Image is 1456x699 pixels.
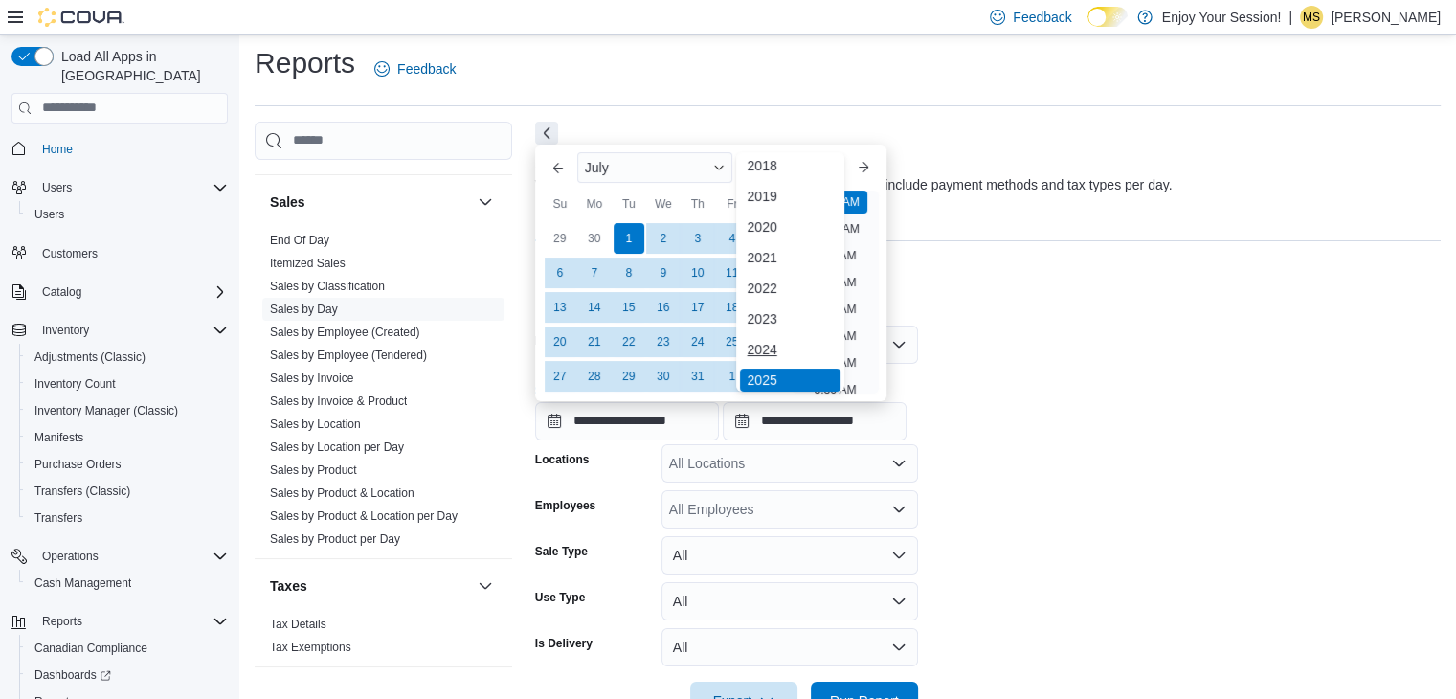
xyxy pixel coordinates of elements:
div: day-2 [648,223,679,254]
button: Sales [270,192,470,212]
div: 2023 [740,307,841,330]
span: Sales by Product per Day [270,531,400,547]
span: Customers [42,246,98,261]
div: 2020 [740,215,841,238]
a: Sales by Product per Day [270,532,400,546]
div: 2019 [740,185,841,208]
a: Customers [34,242,105,265]
button: Users [4,174,235,201]
a: Itemized Sales [270,257,346,270]
a: Inventory Manager (Classic) [27,399,186,422]
a: Products to Archive [270,148,369,162]
p: Enjoy Your Session! [1162,6,1282,29]
a: Canadian Compliance [27,637,155,660]
button: Taxes [270,576,470,596]
span: Sales by Invoice & Product [270,394,407,409]
h3: Taxes [270,576,307,596]
div: day-25 [717,327,748,357]
p: | [1288,6,1292,29]
span: July [585,160,609,175]
a: Sales by Employee (Tendered) [270,349,427,362]
div: day-11 [717,258,748,288]
span: Home [34,137,228,161]
div: Sales [255,229,512,558]
a: Sales by Product & Location [270,486,414,500]
span: End Of Day [270,233,329,248]
span: Tax Exemptions [270,640,351,655]
span: Users [42,180,72,195]
button: Home [4,135,235,163]
span: Feedback [1013,8,1071,27]
span: Inventory Count [34,376,116,392]
a: Sales by Product [270,463,357,477]
div: day-6 [545,258,575,288]
button: Inventory [4,317,235,344]
div: Taxes [255,613,512,666]
span: Inventory Count [27,372,228,395]
input: Dark Mode [1087,7,1128,27]
button: Catalog [4,279,235,305]
button: Catalog [34,281,89,304]
button: Inventory Count [19,371,235,397]
input: Press the down key to open a popover containing a calendar. [723,402,907,440]
button: Manifests [19,424,235,451]
button: Previous Month [543,152,573,183]
div: day-10 [683,258,713,288]
label: Use Type [535,590,585,605]
span: Inventory Manager (Classic) [34,403,178,418]
img: Cova [38,8,124,27]
button: Operations [4,543,235,570]
span: Cash Management [27,572,228,595]
div: day-1 [614,223,644,254]
div: Th [683,189,713,219]
button: Canadian Compliance [19,635,235,662]
span: Inventory [42,323,89,338]
span: Transfers [34,510,82,526]
a: Sales by Location per Day [270,440,404,454]
div: Melissa Sampson [1300,6,1323,29]
div: day-21 [579,327,610,357]
button: Open list of options [891,502,907,517]
div: day-13 [545,292,575,323]
a: Sales by Location [270,417,361,431]
span: Users [34,207,64,222]
button: Operations [34,545,106,568]
a: Adjustments (Classic) [27,346,153,369]
div: day-7 [579,258,610,288]
span: Purchase Orders [27,453,228,476]
div: day-1 [717,361,748,392]
span: Canadian Compliance [34,641,147,656]
button: Open list of options [891,456,907,471]
div: day-29 [614,361,644,392]
div: Button. Open the month selector. July is currently selected. [577,152,732,183]
a: End Of Day [270,234,329,247]
button: Purchase Orders [19,451,235,478]
div: day-9 [648,258,679,288]
div: day-24 [683,327,713,357]
span: Canadian Compliance [27,637,228,660]
a: Sales by Invoice [270,372,353,385]
div: day-17 [683,292,713,323]
div: July, 2025 [543,221,784,394]
span: Sales by Location [270,417,361,432]
h3: Sales [270,192,305,212]
button: All [661,536,918,575]
span: Home [42,142,73,157]
p: [PERSON_NAME] [1331,6,1441,29]
div: day-28 [579,361,610,392]
button: Next month [848,152,879,183]
span: Sales by Classification [270,279,385,294]
span: Feedback [397,59,456,79]
a: Sales by Employee (Created) [270,326,420,339]
button: Next [535,122,558,145]
a: Manifests [27,426,91,449]
span: Manifests [27,426,228,449]
span: Adjustments (Classic) [34,349,146,365]
a: Purchase Orders [27,453,129,476]
span: Load All Apps in [GEOGRAPHIC_DATA] [54,47,228,85]
div: day-20 [545,327,575,357]
a: Transfers [27,507,90,530]
span: Itemized Sales [270,256,346,271]
button: Reports [34,610,90,633]
button: Transfers [19,505,235,531]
